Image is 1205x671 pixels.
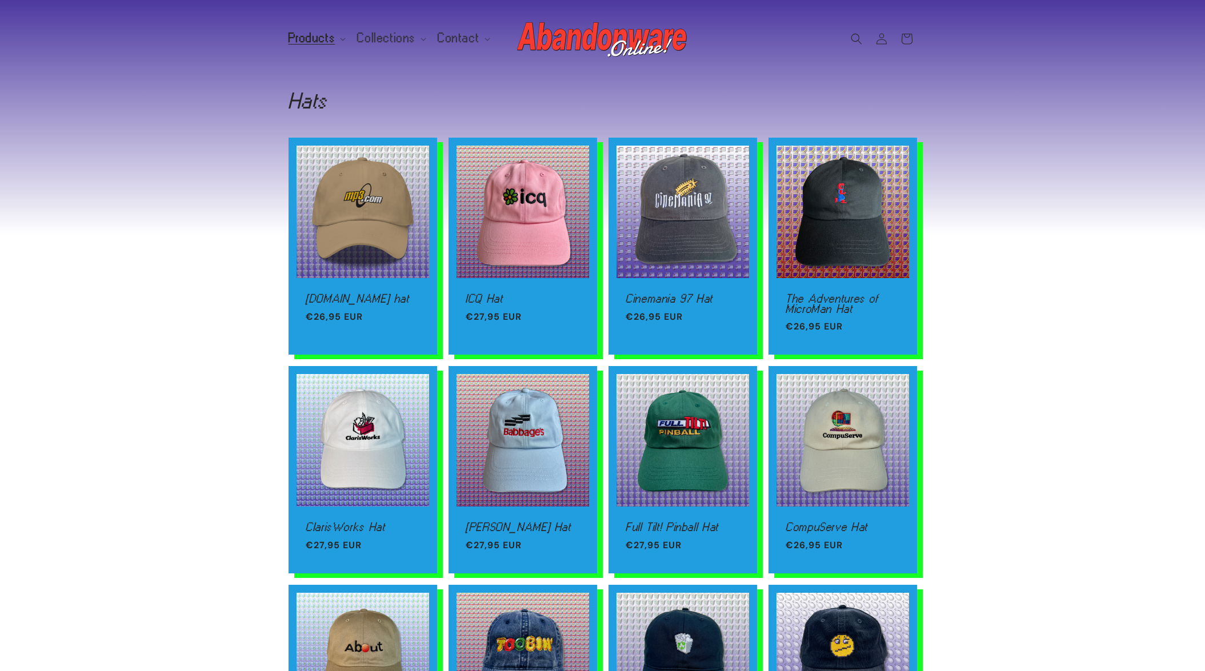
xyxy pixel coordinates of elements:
summary: Search [844,26,869,51]
a: Abandonware [513,11,692,66]
summary: Collections [350,26,431,50]
a: ClarisWorks Hat [306,522,420,532]
summary: Products [282,26,351,50]
a: ICQ Hat [466,294,580,304]
h1: Hats [289,91,917,110]
a: [PERSON_NAME] Hat [466,522,580,532]
a: Cinemania 97 Hat [626,294,740,304]
img: Abandonware [517,16,688,62]
span: Products [289,33,335,43]
summary: Contact [431,26,495,50]
span: Contact [438,33,479,43]
span: Collections [357,33,415,43]
a: CompuServe Hat [786,522,900,532]
a: The Adventures of MicroMan Hat [786,294,900,314]
a: [DOMAIN_NAME] hat [306,294,420,304]
a: Full Tilt! Pinball Hat [626,522,740,532]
